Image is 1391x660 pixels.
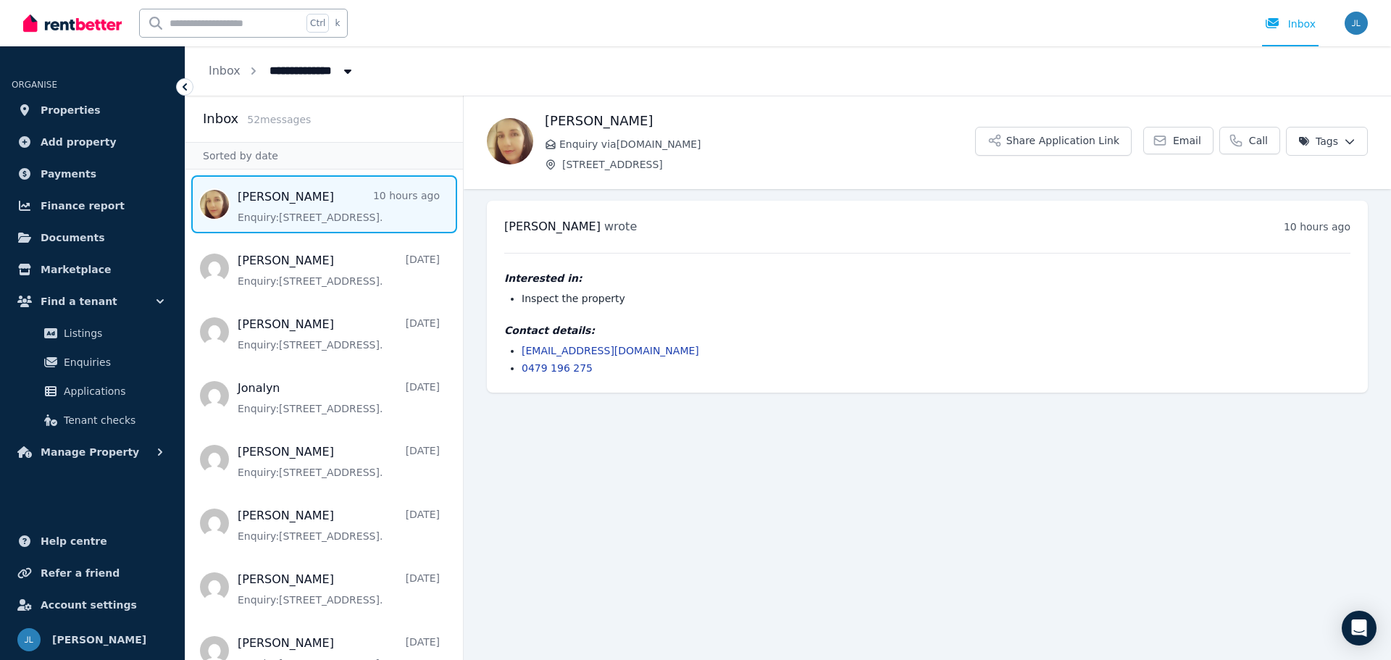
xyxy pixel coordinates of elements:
a: [PERSON_NAME][DATE]Enquiry:[STREET_ADDRESS]. [238,507,440,543]
span: Enquiries [64,354,162,371]
a: Enquiries [17,348,167,377]
a: Tenant checks [17,406,167,435]
img: RentBetter [23,12,122,34]
h4: Contact details: [504,323,1350,338]
span: Help centre [41,532,107,550]
span: Account settings [41,596,137,614]
span: Call [1249,133,1268,148]
time: 10 hours ago [1284,221,1350,233]
button: Share Application Link [975,127,1132,156]
a: Applications [17,377,167,406]
span: ORGANISE [12,80,57,90]
a: [PERSON_NAME][DATE]Enquiry:[STREET_ADDRESS]. [238,571,440,607]
a: Marketplace [12,255,173,284]
a: 0479 196 275 [522,362,593,374]
span: [PERSON_NAME] [504,220,601,233]
span: Listings [64,325,162,342]
h1: [PERSON_NAME] [545,111,975,131]
a: [EMAIL_ADDRESS][DOMAIN_NAME] [522,345,699,356]
a: Refer a friend [12,559,173,588]
span: k [335,17,340,29]
span: 52 message s [247,114,311,125]
a: Listings [17,319,167,348]
a: Call [1219,127,1280,154]
span: Enquiry via [DOMAIN_NAME] [559,137,975,151]
span: Manage Property [41,443,139,461]
a: Account settings [12,590,173,619]
span: Refer a friend [41,564,120,582]
a: Finance report [12,191,173,220]
a: [PERSON_NAME][DATE]Enquiry:[STREET_ADDRESS]. [238,252,440,288]
a: Properties [12,96,173,125]
button: Tags [1286,127,1368,156]
a: [PERSON_NAME][DATE]Enquiry:[STREET_ADDRESS]. [238,316,440,352]
span: [PERSON_NAME] [52,631,146,648]
img: Jacqueline Larratt [17,628,41,651]
a: Add property [12,128,173,156]
span: wrote [604,220,637,233]
a: Jonalyn[DATE]Enquiry:[STREET_ADDRESS]. [238,380,440,416]
a: Inbox [209,64,241,78]
span: Applications [64,383,162,400]
button: Find a tenant [12,287,173,316]
button: Manage Property [12,438,173,467]
h2: Inbox [203,109,238,129]
a: Email [1143,127,1214,154]
span: Properties [41,101,101,119]
span: Documents [41,229,105,246]
nav: Breadcrumb [185,46,378,96]
span: Tenant checks [64,412,162,429]
span: Finance report [41,197,125,214]
div: Sorted by date [185,142,463,170]
li: Inspect the property [522,291,1350,306]
span: Ctrl [306,14,329,33]
a: [PERSON_NAME][DATE]Enquiry:[STREET_ADDRESS]. [238,443,440,480]
img: Crystal Camara [487,118,533,164]
span: Tags [1298,134,1338,149]
span: Email [1173,133,1201,148]
span: [STREET_ADDRESS] [562,157,975,172]
img: Jacqueline Larratt [1345,12,1368,35]
a: [PERSON_NAME]10 hours agoEnquiry:[STREET_ADDRESS]. [238,188,440,225]
span: Find a tenant [41,293,117,310]
div: Inbox [1265,17,1316,31]
a: Payments [12,159,173,188]
span: Marketplace [41,261,111,278]
span: Add property [41,133,117,151]
a: Help centre [12,527,173,556]
span: Payments [41,165,96,183]
div: Open Intercom Messenger [1342,611,1377,646]
h4: Interested in: [504,271,1350,285]
a: Documents [12,223,173,252]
